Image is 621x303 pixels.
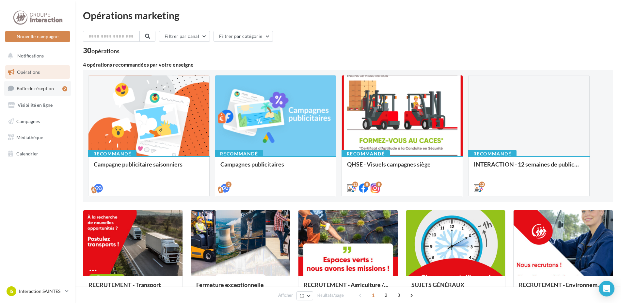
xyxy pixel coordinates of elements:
[278,292,293,298] span: Afficher
[4,65,71,79] a: Opérations
[4,147,71,161] a: Calendrier
[159,31,210,42] button: Filtrer par canal
[599,281,614,296] div: Open Intercom Messenger
[91,48,119,54] div: opérations
[5,285,70,297] a: IS Interaction SAINTES
[214,31,273,42] button: Filtrer par catégorie
[17,86,54,91] span: Boîte de réception
[83,10,613,20] div: Opérations marketing
[220,161,331,174] div: Campagnes publicitaires
[411,281,500,295] div: SUJETS GÉNÉRAUX
[4,115,71,128] a: Campagnes
[296,291,313,300] button: 12
[9,288,13,295] span: IS
[4,81,71,95] a: Boîte de réception2
[83,47,119,54] div: 30
[62,86,67,91] div: 2
[368,290,378,300] span: 1
[196,281,285,295] div: Fermeture exceptionnelle
[19,288,62,295] p: Interaction SAINTES
[4,49,69,63] button: Notifications
[226,182,231,187] div: 2
[299,293,305,298] span: 12
[5,31,70,42] button: Nouvelle campagne
[519,281,608,295] div: RECRUTEMENT - Environnement
[94,161,204,174] div: Campagne publicitaire saisonniers
[16,151,38,156] span: Calendrier
[376,182,382,187] div: 8
[342,150,390,157] div: Recommandé
[4,131,71,144] a: Médiathèque
[16,118,40,124] span: Campagnes
[17,69,40,75] span: Opérations
[474,161,584,174] div: INTERACTION - 12 semaines de publication
[88,281,177,295] div: RECRUTEMENT - Transport
[381,290,391,300] span: 2
[352,182,358,187] div: 12
[16,135,43,140] span: Médiathèque
[18,102,53,108] span: Visibilité en ligne
[88,150,136,157] div: Recommandé
[304,281,392,295] div: RECRUTEMENT - Agriculture / Espaces verts
[215,150,263,157] div: Recommandé
[317,292,344,298] span: résultats/page
[364,182,370,187] div: 8
[83,62,613,67] div: 4 opérations recommandées par votre enseigne
[393,290,404,300] span: 3
[479,182,485,187] div: 12
[17,53,44,58] span: Notifications
[4,98,71,112] a: Visibilité en ligne
[468,150,517,157] div: Recommandé
[347,161,457,174] div: QHSE - Visuels campagnes siège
